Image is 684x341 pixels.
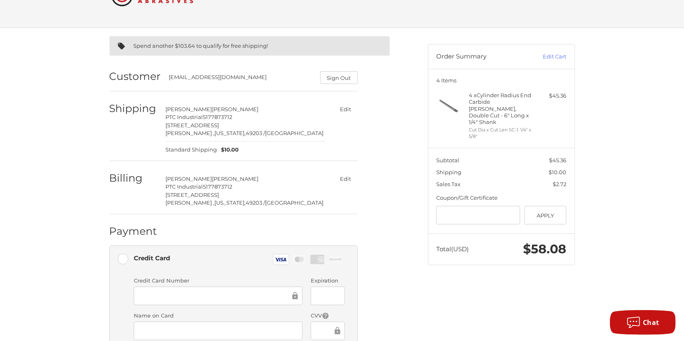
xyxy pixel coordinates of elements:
[436,157,459,163] span: Subtotal
[165,106,212,112] span: [PERSON_NAME]
[525,53,566,61] a: Edit Cart
[246,130,265,136] span: 49203 /
[311,277,345,285] label: Expiration
[169,73,312,84] div: [EMAIL_ADDRESS][DOMAIN_NAME]
[134,42,268,49] span: Spend another $103.64 to qualify for free shipping!
[523,241,566,257] span: $58.08
[436,245,469,253] span: Total (USD)
[334,103,358,115] button: Edit
[469,126,532,140] li: Cut Dia x Cut Len SC-1: 1/4" x 5/8"
[214,130,246,136] span: [US_STATE],
[212,106,258,112] span: [PERSON_NAME]
[553,181,566,187] span: $2.72
[524,206,567,224] button: Apply
[643,318,659,327] span: Chat
[203,114,232,120] span: 5177873712
[140,291,291,301] iframe: Secure Credit Card Frame - Credit Card Number
[109,225,158,238] h2: Payment
[165,122,219,128] span: [STREET_ADDRESS]
[165,114,203,120] span: PTC Industrial
[109,172,158,185] h2: Billing
[436,77,566,84] h3: 4 Items
[549,169,566,175] span: $10.00
[316,326,333,336] iframe: Secure Credit Card Frame - CVV
[165,175,212,182] span: [PERSON_NAME]
[134,277,302,285] label: Credit Card Number
[109,102,158,115] h2: Shipping
[265,199,323,206] span: [GEOGRAPHIC_DATA]
[436,194,566,202] div: Coupon/Gift Certificate
[165,192,219,198] span: [STREET_ADDRESS]
[549,157,566,163] span: $45.36
[265,130,323,136] span: [GEOGRAPHIC_DATA]
[134,251,170,265] div: Credit Card
[212,175,258,182] span: [PERSON_NAME]
[165,146,217,154] span: Standard Shipping
[311,312,345,320] label: CVV
[246,199,265,206] span: 49203 /
[436,169,461,175] span: Shipping
[469,92,532,125] h4: 4 x Cylinder Radius End Carbide [PERSON_NAME], Double Cut - 6" Long x 1/4" Shank
[109,70,161,83] h2: Customer
[140,326,297,336] iframe: Secure Credit Card Frame - Cardholder Name
[214,199,246,206] span: [US_STATE],
[436,206,520,224] input: Gift Certificate or Coupon Code
[610,310,676,335] button: Chat
[436,181,461,187] span: Sales Tax
[320,71,358,84] button: Sign Out
[134,312,302,320] label: Name on Card
[534,92,566,100] div: $45.36
[316,291,339,301] iframe: Secure Credit Card Frame - Expiration Date
[436,53,525,61] h3: Order Summary
[165,130,214,136] span: [PERSON_NAME] ,
[334,173,358,185] button: Edit
[203,183,232,190] span: 5177873712
[217,146,239,154] span: $10.00
[165,183,203,190] span: PTC Industrial
[165,199,214,206] span: [PERSON_NAME] ,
